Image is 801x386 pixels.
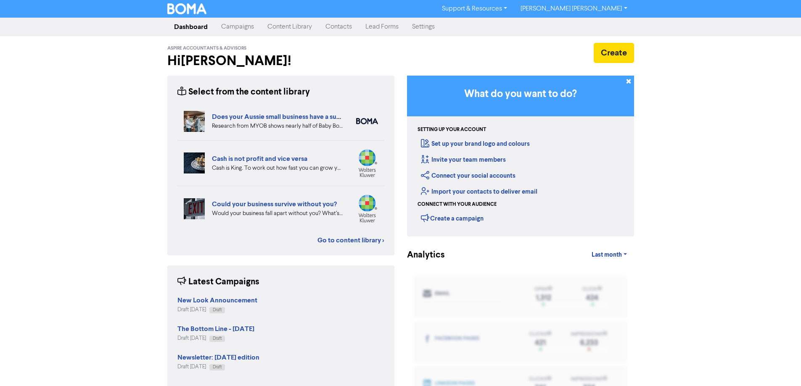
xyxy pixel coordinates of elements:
div: Analytics [407,249,434,262]
span: Draft [213,365,222,369]
a: Could your business survive without you? [212,200,337,208]
div: Setting up your account [418,126,486,134]
iframe: Chat Widget [759,346,801,386]
a: Import your contacts to deliver email [421,188,537,196]
div: Cash is King. To work out how fast you can grow your business, you need to look at your projected... [212,164,344,173]
a: Lead Forms [359,18,405,35]
span: Last month [592,251,622,259]
img: boma [356,118,378,124]
div: Connect with your audience [418,201,497,208]
a: Dashboard [167,18,214,35]
a: Set up your brand logo and colours [421,140,530,148]
a: [PERSON_NAME] [PERSON_NAME] [514,2,634,16]
a: Does your Aussie small business have a succession plan? [212,113,381,121]
a: New Look Announcement [177,297,257,304]
div: Create a campaign [421,212,484,224]
a: Last month [585,247,634,263]
a: The Bottom Line - [DATE] [177,326,254,333]
div: Draft [DATE] [177,334,254,342]
h2: Hi [PERSON_NAME] ! [167,53,394,69]
span: Draft [213,308,222,312]
a: Settings [405,18,441,35]
strong: Newsletter: [DATE] edition [177,353,259,362]
strong: The Bottom Line - [DATE] [177,325,254,333]
img: wolterskluwer [356,149,378,177]
strong: New Look Announcement [177,296,257,305]
div: Draft [DATE] [177,306,257,314]
div: Select from the content library [177,86,310,99]
span: Aspire Accountants & Advisors [167,45,246,51]
div: Latest Campaigns [177,276,259,289]
a: Support & Resources [435,2,514,16]
div: Getting Started in BOMA [407,76,634,236]
span: Draft [213,336,222,341]
div: Draft [DATE] [177,363,259,371]
a: Go to content library > [317,235,384,245]
button: Create [594,43,634,63]
a: Newsletter: [DATE] edition [177,354,259,361]
a: Content Library [261,18,319,35]
img: wolterskluwer [356,194,378,223]
div: Research from MYOB shows nearly half of Baby Boomer business owners are planning to exit in the n... [212,122,344,131]
a: Campaigns [214,18,261,35]
a: Contacts [319,18,359,35]
img: BOMA Logo [167,3,207,14]
a: Cash is not profit and vice versa [212,155,307,163]
a: Invite your team members [421,156,506,164]
h3: What do you want to do? [420,88,621,100]
div: Would your business fall apart without you? What’s your Plan B in case of accident, illness, or j... [212,209,344,218]
a: Connect your social accounts [421,172,515,180]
